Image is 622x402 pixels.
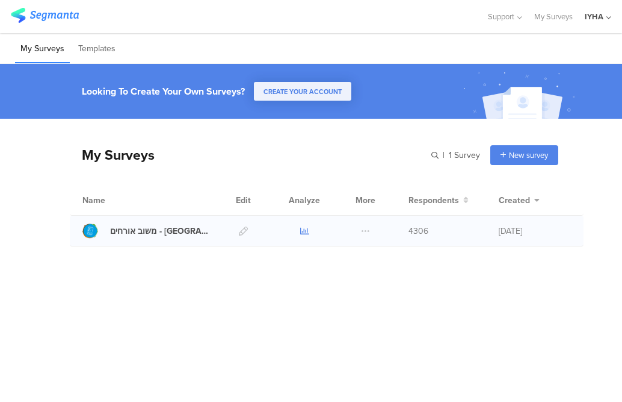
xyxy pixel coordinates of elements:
[286,185,322,215] div: Analyze
[408,225,428,237] span: 4306
[499,225,571,237] div: [DATE]
[353,185,378,215] div: More
[449,149,480,162] span: 1 Survey
[408,194,469,207] button: Respondents
[70,145,155,165] div: My Surveys
[254,82,351,101] button: CREATE YOUR ACCOUNT
[408,194,459,207] span: Respondents
[499,194,540,207] button: Created
[585,11,603,22] div: IYHA
[441,149,446,162] span: |
[73,35,121,63] li: Templates
[15,35,70,63] li: My Surveys
[509,149,548,161] span: New survey
[459,68,583,122] img: create_account_image.svg
[82,223,212,239] a: משוב אורחים - [GEOGRAPHIC_DATA]
[82,84,245,98] div: Looking To Create Your Own Surveys?
[110,225,212,237] div: משוב אורחים - בית שאן
[82,194,155,207] div: Name
[488,11,514,22] span: Support
[263,87,342,96] span: CREATE YOUR ACCOUNT
[11,8,79,23] img: segmanta logo
[230,185,256,215] div: Edit
[499,194,530,207] span: Created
